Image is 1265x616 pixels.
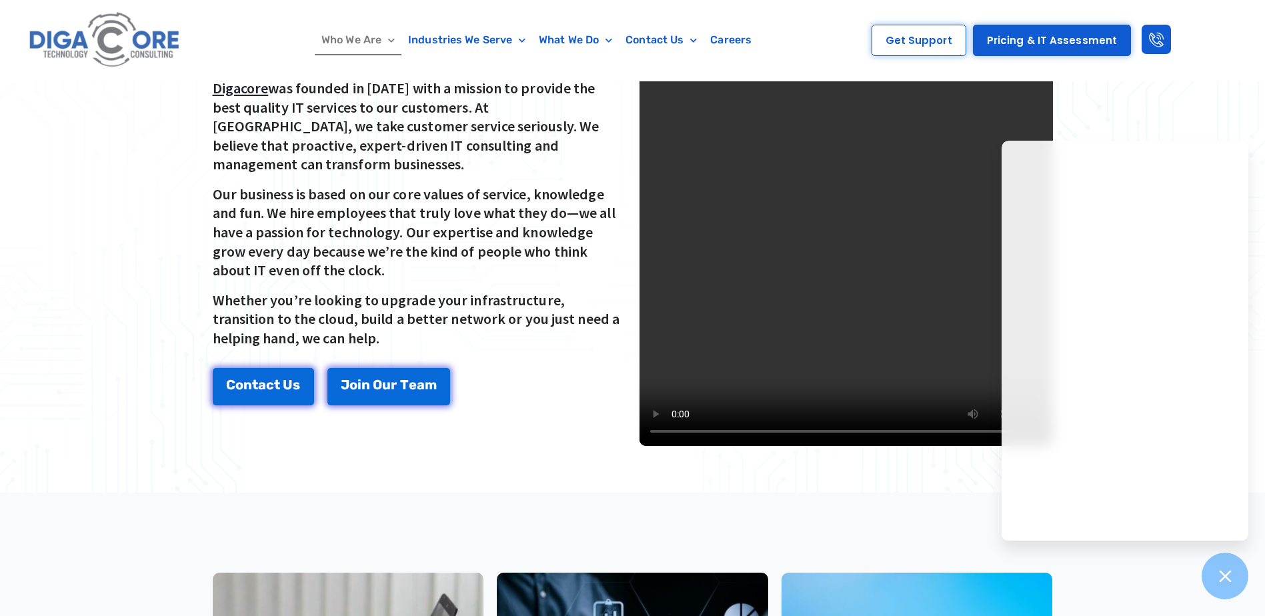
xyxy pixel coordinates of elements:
[382,378,391,391] span: u
[213,291,626,348] p: Whether you’re looking to upgrade your infrastructure, transition to the cloud, build a better ne...
[235,378,243,391] span: o
[417,378,425,391] span: a
[973,25,1131,56] a: Pricing & IT Assessment
[266,378,274,391] span: c
[409,378,417,391] span: e
[252,378,258,391] span: t
[373,378,382,391] span: O
[341,378,349,391] span: J
[361,378,370,391] span: n
[391,378,397,391] span: r
[293,378,300,391] span: s
[213,185,626,280] p: Our business is based on our core values of service, knowledge and fun. We hire employees that tr...
[1002,141,1248,541] iframe: Chatgenie Messenger
[400,378,409,391] span: T
[619,25,704,55] a: Contact Us
[249,25,824,55] nav: Menu
[283,378,293,391] span: U
[274,378,280,391] span: t
[243,378,252,391] span: n
[425,378,437,391] span: m
[25,7,185,74] img: Digacore logo 1
[886,35,952,45] span: Get Support
[532,25,619,55] a: What We Do
[258,378,266,391] span: a
[213,368,314,405] a: Contact Us
[357,378,361,391] span: i
[401,25,532,55] a: Industries We Serve
[872,25,966,56] a: Get Support
[213,79,626,174] p: was founded in [DATE] with a mission to provide the best quality IT services to our customers. At...
[226,378,235,391] span: C
[315,25,401,55] a: Who We Are
[327,368,450,405] a: Join Our Team
[213,79,269,97] a: Digacore
[349,378,357,391] span: o
[704,25,758,55] a: Careers
[987,35,1117,45] span: Pricing & IT Assessment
